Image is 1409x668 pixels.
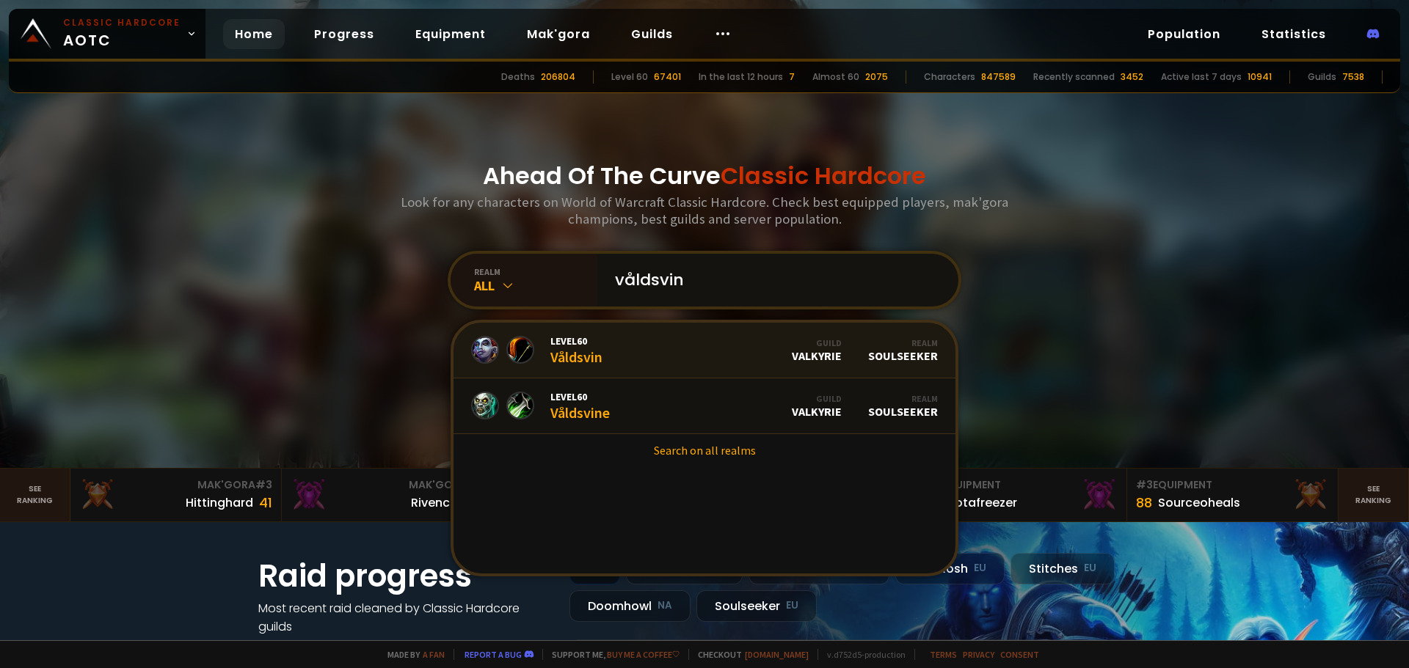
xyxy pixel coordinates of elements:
[465,649,522,660] a: Report a bug
[947,493,1017,512] div: Notafreezer
[895,553,1005,584] div: Nek'Rosh
[1000,649,1039,660] a: Consent
[258,636,354,653] a: See all progress
[792,393,842,404] div: Guild
[9,9,205,59] a: Classic HardcoreAOTC
[1136,477,1329,493] div: Equipment
[79,477,272,493] div: Mak'Gora
[1158,493,1240,512] div: Sourceoheals
[454,434,955,466] a: Search on all realms
[474,277,597,294] div: All
[688,649,809,660] span: Checkout
[569,590,691,622] div: Doomhowl
[483,158,926,194] h1: Ahead Of The Curve
[611,70,648,84] div: Level 60
[868,337,938,363] div: Soulseeker
[255,477,272,492] span: # 3
[395,194,1014,227] h3: Look for any characters on World of Warcraft Classic Hardcore. Check best equipped players, mak'g...
[550,390,610,422] div: Våldsvine
[258,553,552,599] h1: Raid progress
[1342,70,1364,84] div: 7538
[454,378,955,434] a: Level60VåldsvineGuildValkyrieRealmSoulseeker
[916,469,1127,521] a: #2Equipment88Notafreezer
[1127,469,1339,521] a: #3Equipment88Sourceoheals
[654,70,681,84] div: 67401
[1136,19,1232,49] a: Population
[302,19,386,49] a: Progress
[792,393,842,419] div: Valkyrie
[745,649,809,660] a: [DOMAIN_NAME]
[1011,553,1115,584] div: Stitches
[223,19,285,49] a: Home
[786,598,798,613] small: EU
[515,19,602,49] a: Mak'gora
[404,19,498,49] a: Equipment
[981,70,1016,84] div: 847589
[1308,70,1336,84] div: Guilds
[258,599,552,636] h4: Most recent raid cleaned by Classic Hardcore guilds
[792,337,842,363] div: Valkyrie
[696,590,817,622] div: Soulseeker
[789,70,795,84] div: 7
[924,70,975,84] div: Characters
[792,337,842,348] div: Guild
[291,477,484,493] div: Mak'Gora
[1339,469,1409,521] a: Seeranking
[865,70,888,84] div: 2075
[818,649,906,660] span: v. d752d5 - production
[1136,477,1153,492] span: # 3
[1084,561,1096,576] small: EU
[186,493,253,512] div: Hittinghard
[1250,19,1338,49] a: Statistics
[1248,70,1272,84] div: 10941
[550,390,610,403] span: Level 60
[423,649,445,660] a: a fan
[501,70,535,84] div: Deaths
[379,649,445,660] span: Made by
[963,649,994,660] a: Privacy
[550,334,602,348] span: Level 60
[1033,70,1115,84] div: Recently scanned
[974,561,986,576] small: EU
[925,477,1118,493] div: Equipment
[454,323,955,378] a: Level60VåldsvinGuildValkyrieRealmSoulseeker
[868,393,938,404] div: Realm
[930,649,957,660] a: Terms
[1121,70,1143,84] div: 3452
[721,159,926,192] span: Classic Hardcore
[1136,493,1152,513] div: 88
[607,649,680,660] a: Buy me a coffee
[542,649,680,660] span: Support me,
[658,598,672,613] small: NA
[70,469,282,521] a: Mak'Gora#3Hittinghard41
[619,19,685,49] a: Guilds
[63,16,181,29] small: Classic Hardcore
[411,493,457,512] div: Rivench
[259,493,272,513] div: 41
[1161,70,1242,84] div: Active last 7 days
[63,16,181,51] span: AOTC
[282,469,493,521] a: Mak'Gora#2Rivench100
[606,254,941,307] input: Search a character...
[541,70,575,84] div: 206804
[550,334,602,366] div: Våldsvin
[868,337,938,348] div: Realm
[699,70,783,84] div: In the last 12 hours
[474,266,597,277] div: realm
[868,393,938,419] div: Soulseeker
[812,70,859,84] div: Almost 60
